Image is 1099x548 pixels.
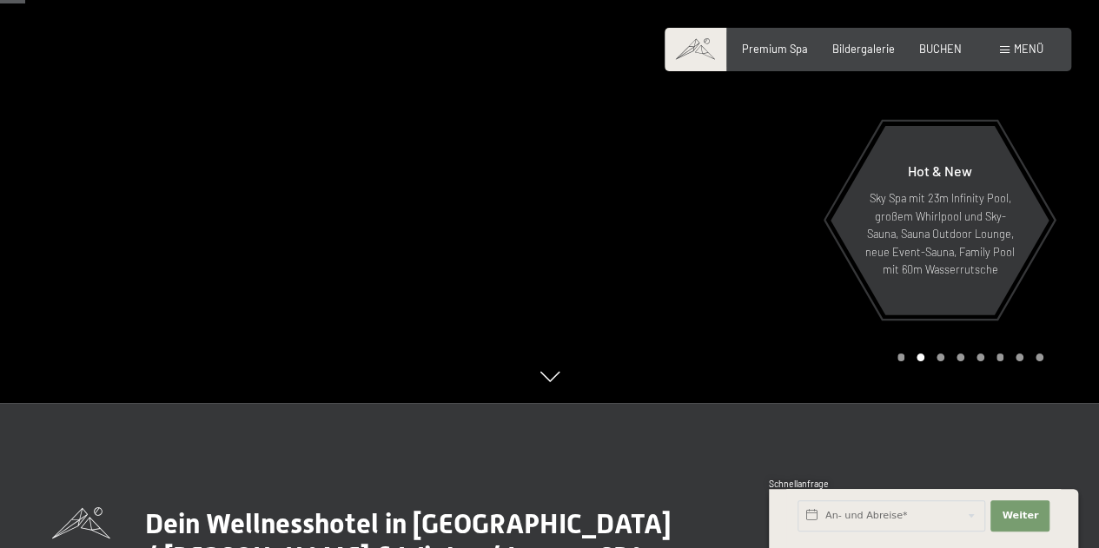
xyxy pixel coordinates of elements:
span: Schnellanfrage [769,479,829,489]
span: Weiter [1002,509,1038,523]
button: Weiter [990,500,1049,531]
div: Carousel Page 1 [897,353,905,361]
p: Sky Spa mit 23m Infinity Pool, großem Whirlpool und Sky-Sauna, Sauna Outdoor Lounge, neue Event-S... [864,189,1016,278]
div: Carousel Page 5 [977,353,984,361]
span: Menü [1014,42,1043,56]
a: BUCHEN [919,42,962,56]
div: Carousel Page 8 [1036,353,1043,361]
div: Carousel Page 3 [937,353,944,361]
div: Carousel Page 2 (Current Slide) [917,353,924,361]
div: Carousel Page 7 [1016,353,1023,361]
div: Carousel Page 4 [957,353,964,361]
a: Premium Spa [742,42,808,56]
div: Carousel Page 6 [996,353,1004,361]
a: Hot & New Sky Spa mit 23m Infinity Pool, großem Whirlpool und Sky-Sauna, Sauna Outdoor Lounge, ne... [830,125,1050,316]
span: Hot & New [908,162,972,179]
a: Bildergalerie [832,42,895,56]
div: Carousel Pagination [891,353,1043,361]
